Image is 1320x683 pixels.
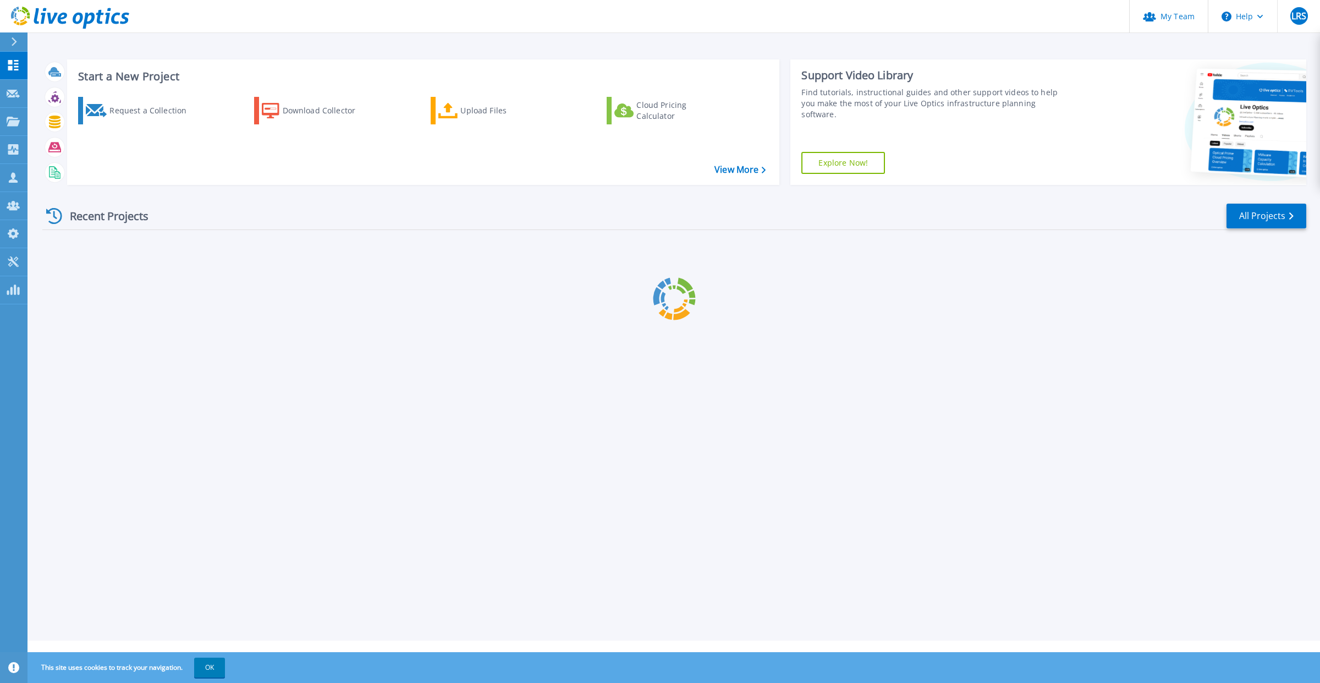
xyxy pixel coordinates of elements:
[431,97,553,124] a: Upload Files
[194,658,225,677] button: OK
[254,97,377,124] a: Download Collector
[801,87,1067,120] div: Find tutorials, instructional guides and other support videos to help you make the most of your L...
[607,97,729,124] a: Cloud Pricing Calculator
[801,152,885,174] a: Explore Now!
[109,100,197,122] div: Request a Collection
[1291,12,1306,20] span: LRS
[42,203,163,230] div: Recent Projects
[636,100,724,122] div: Cloud Pricing Calculator
[283,100,371,122] div: Download Collector
[460,100,548,122] div: Upload Files
[801,68,1067,83] div: Support Video Library
[714,165,766,175] a: View More
[1226,204,1306,228] a: All Projects
[78,97,201,124] a: Request a Collection
[30,658,225,677] span: This site uses cookies to track your navigation.
[78,70,766,83] h3: Start a New Project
